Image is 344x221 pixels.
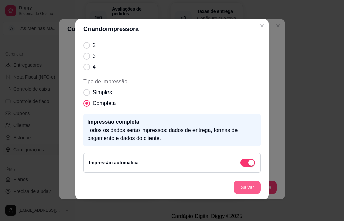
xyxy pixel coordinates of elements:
[87,118,257,126] p: Impressão completa
[257,20,267,31] button: Close
[93,88,112,97] span: Simples
[87,126,257,142] p: Todos os dados serão impressos: dados de entrega, formas de pagamento e dados do cliente.
[83,20,261,71] div: Número de cópias
[93,52,96,60] span: 3
[75,19,269,39] header: Criando impressora
[83,78,261,86] span: Tipo de impressão
[93,41,96,49] span: 2
[234,181,261,194] button: Salvar
[83,78,261,107] div: Tipo de impressão
[93,99,116,107] span: Completa
[89,160,139,165] label: Impressão automática
[93,63,96,71] span: 4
